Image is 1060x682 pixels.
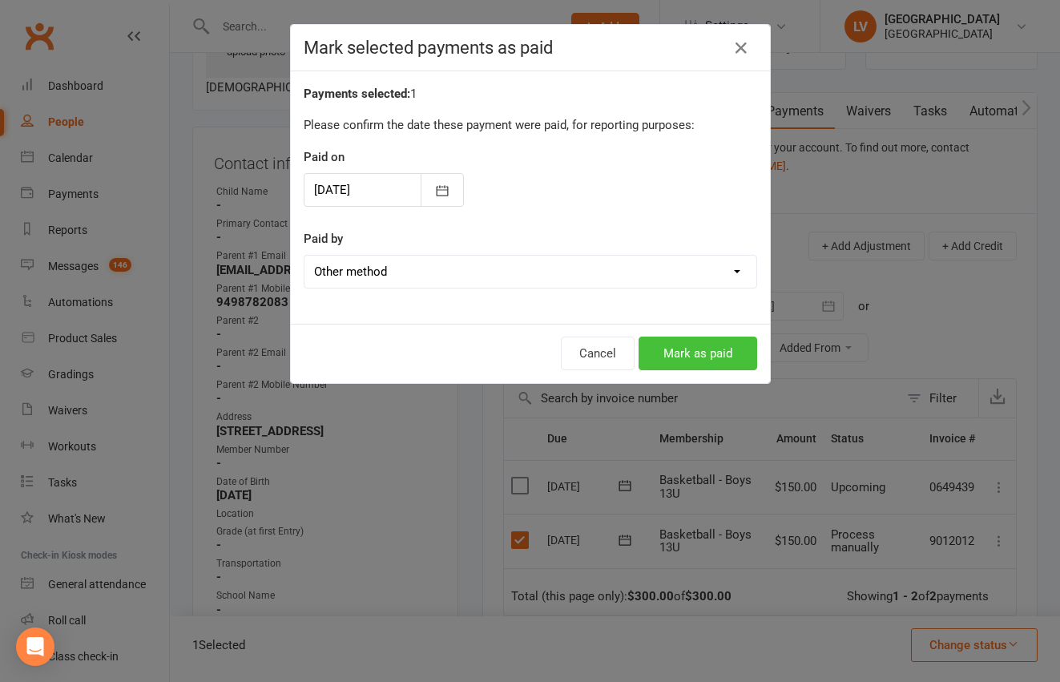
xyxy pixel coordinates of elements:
button: Cancel [561,337,635,370]
div: Open Intercom Messenger [16,628,54,666]
label: Paid by [304,229,343,248]
p: Please confirm the date these payment were paid, for reporting purposes: [304,115,757,135]
button: Mark as paid [639,337,757,370]
button: Close [728,35,754,61]
h4: Mark selected payments as paid [304,38,757,58]
div: 1 [304,84,757,103]
label: Paid on [304,147,345,167]
strong: Payments selected: [304,87,410,101]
